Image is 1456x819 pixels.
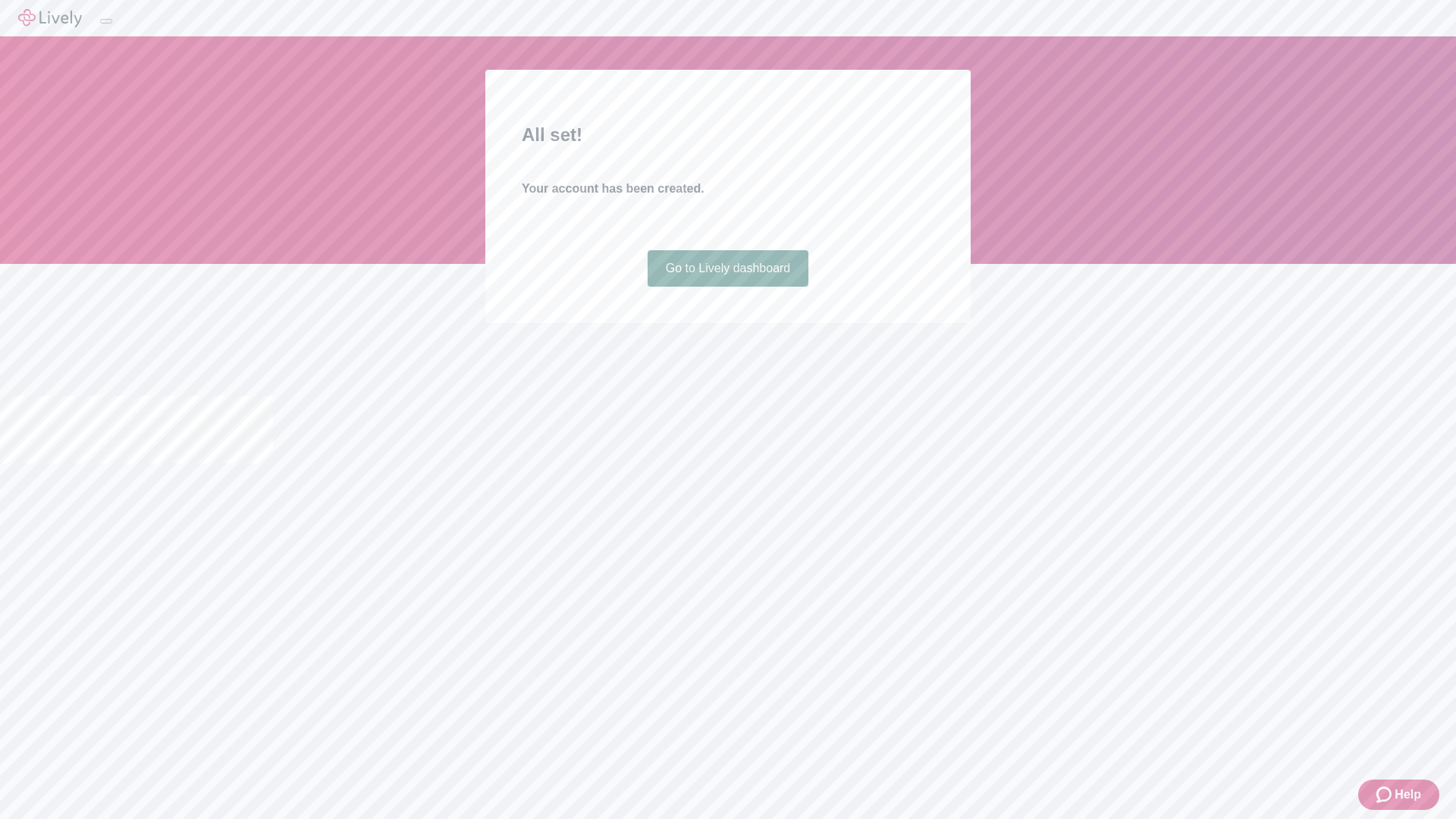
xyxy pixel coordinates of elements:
[522,180,934,198] h4: Your account has been created.
[522,121,934,149] h2: All set!
[1376,786,1395,804] svg: Zendesk support icon
[100,19,112,24] button: Log out
[1358,780,1439,810] button: Zendesk support iconHelp
[1395,786,1421,804] span: Help
[648,250,809,287] a: Go to Lively dashboard
[18,9,82,27] img: Lively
